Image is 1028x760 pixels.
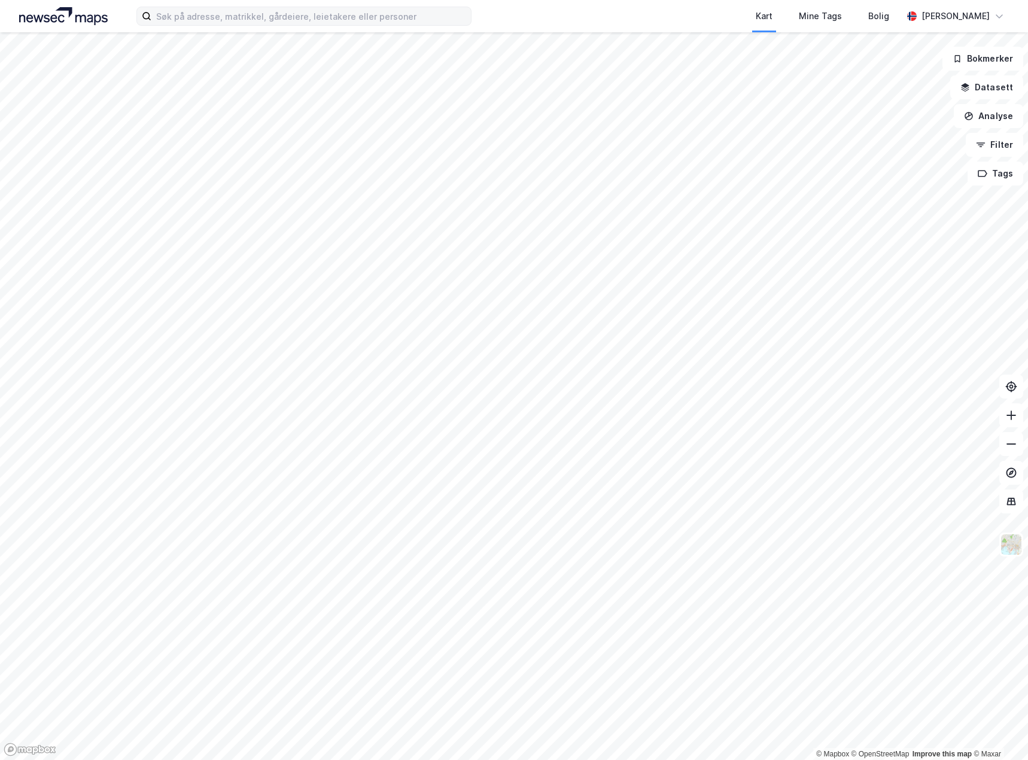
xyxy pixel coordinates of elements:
[868,9,889,23] div: Bolig
[942,47,1023,71] button: Bokmerker
[4,743,56,756] a: Mapbox homepage
[151,7,471,25] input: Søk på adresse, matrikkel, gårdeiere, leietakere eller personer
[950,75,1023,99] button: Datasett
[816,750,849,758] a: Mapbox
[1000,533,1023,556] img: Z
[756,9,772,23] div: Kart
[954,104,1023,128] button: Analyse
[968,703,1028,760] div: Kontrollprogram for chat
[19,7,108,25] img: logo.a4113a55bc3d86da70a041830d287a7e.svg
[921,9,990,23] div: [PERSON_NAME]
[968,703,1028,760] iframe: Chat Widget
[913,750,972,758] a: Improve this map
[968,162,1023,186] button: Tags
[851,750,910,758] a: OpenStreetMap
[799,9,842,23] div: Mine Tags
[966,133,1023,157] button: Filter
